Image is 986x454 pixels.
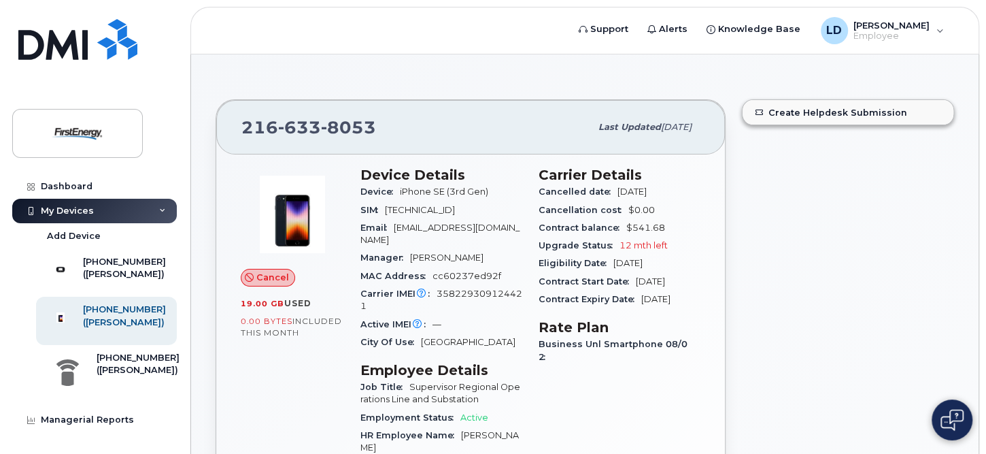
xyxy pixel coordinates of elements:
[460,412,488,423] span: Active
[278,117,321,137] span: 633
[256,271,289,284] span: Cancel
[360,253,410,263] span: Manager
[628,205,655,215] span: $0.00
[241,299,284,308] span: 19.00 GB
[539,240,619,250] span: Upgrade Status
[539,319,700,336] h3: Rate Plan
[284,298,311,308] span: used
[360,289,522,311] span: 358229309124421
[360,362,522,378] h3: Employee Details
[385,205,455,215] span: [TECHNICAL_ID]
[539,276,636,287] span: Contract Start Date
[432,319,441,329] span: —
[360,223,394,233] span: Email
[661,122,692,132] span: [DATE]
[360,337,421,347] span: City Of Use
[360,430,461,440] span: HR Employee Name
[400,187,488,197] span: iPhone SE (3rd Gen)
[617,187,647,197] span: [DATE]
[360,319,432,329] span: Active IMEI
[241,117,376,137] span: 216
[619,240,668,250] span: 12 mth left
[539,205,628,215] span: Cancellation cost
[539,223,626,233] span: Contract balance
[360,412,460,423] span: Employment Status
[636,276,665,287] span: [DATE]
[539,294,641,304] span: Contract Expiry Date
[321,117,376,137] span: 8053
[360,382,520,404] span: Supervisor Regional Operations Line and Substation
[360,223,520,245] span: [EMAIL_ADDRESS][DOMAIN_NAME]
[743,100,953,125] a: Create Helpdesk Submission
[539,258,613,268] span: Eligibility Date
[421,337,515,347] span: [GEOGRAPHIC_DATA]
[360,205,385,215] span: SIM
[432,271,501,281] span: cc60237ed92f
[360,271,432,281] span: MAC Address
[360,167,522,183] h3: Device Details
[626,223,665,233] span: $541.68
[539,187,617,197] span: Cancelled date
[598,122,661,132] span: Last updated
[539,167,700,183] h3: Carrier Details
[539,339,687,361] span: Business Unl Smartphone 08/02
[252,174,333,255] img: image20231002-3703462-1angbar.jpeg
[360,187,400,197] span: Device
[360,382,409,392] span: Job Title
[940,409,964,431] img: Open chat
[410,253,483,263] span: [PERSON_NAME]
[360,289,437,299] span: Carrier IMEI
[613,258,643,268] span: [DATE]
[641,294,670,304] span: [DATE]
[241,317,292,326] span: 0.00 Bytes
